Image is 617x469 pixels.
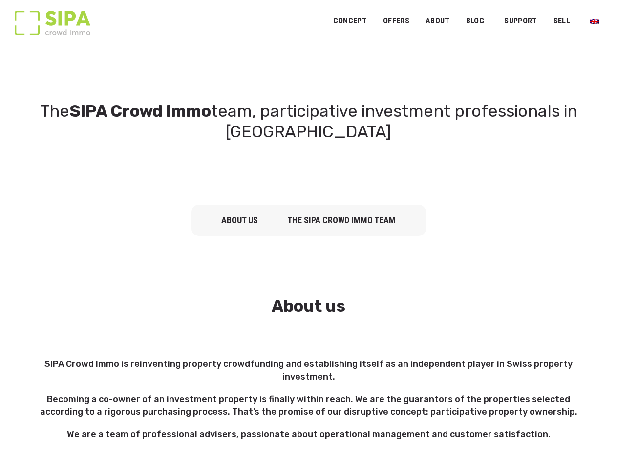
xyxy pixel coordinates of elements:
[590,19,599,24] img: English
[272,296,345,316] strong: About us
[460,10,491,32] a: Blog
[36,393,581,418] p: Becoming a co-owner of an investment property is finally within reach. We are the guarantors of t...
[498,10,543,32] a: Support
[377,10,416,32] a: OFFERS
[36,358,581,383] p: SIPA Crowd Immo is reinventing property crowdfunding and establishing itself as an independent pl...
[221,215,258,225] a: about us
[547,10,576,32] a: Sell
[15,11,90,35] img: Logo
[333,9,602,33] nav: Primary menu
[30,101,587,142] h1: The team, participative investment professionals in [GEOGRAPHIC_DATA]
[419,10,456,32] a: ABOUT
[327,10,373,32] a: Concept
[36,428,581,441] p: We are a team of professional advisers, passionate about operational management and customer sati...
[584,12,605,30] a: Switch to
[287,215,396,225] a: The SIPA Crowd Immo team
[69,101,211,121] strong: SIPA Crowd Immo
